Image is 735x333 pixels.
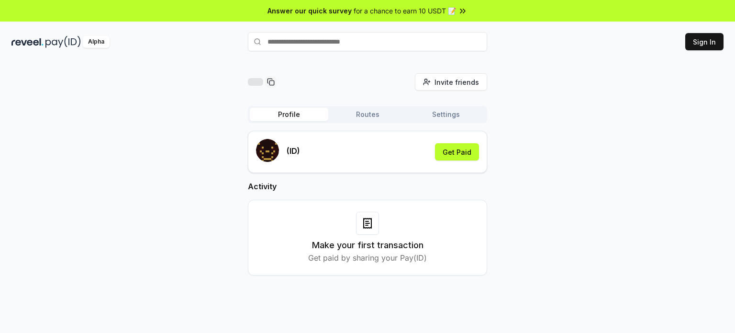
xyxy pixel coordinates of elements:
[435,143,479,161] button: Get Paid
[354,6,456,16] span: for a chance to earn 10 USDT 📝
[250,108,328,121] button: Profile
[83,36,110,48] div: Alpha
[434,77,479,87] span: Invite friends
[248,181,487,192] h2: Activity
[312,239,423,252] h3: Make your first transaction
[45,36,81,48] img: pay_id
[685,33,724,50] button: Sign In
[328,108,407,121] button: Routes
[267,6,352,16] span: Answer our quick survey
[407,108,485,121] button: Settings
[11,36,44,48] img: reveel_dark
[415,73,487,91] button: Invite friends
[287,145,300,157] p: (ID)
[308,252,427,264] p: Get paid by sharing your Pay(ID)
